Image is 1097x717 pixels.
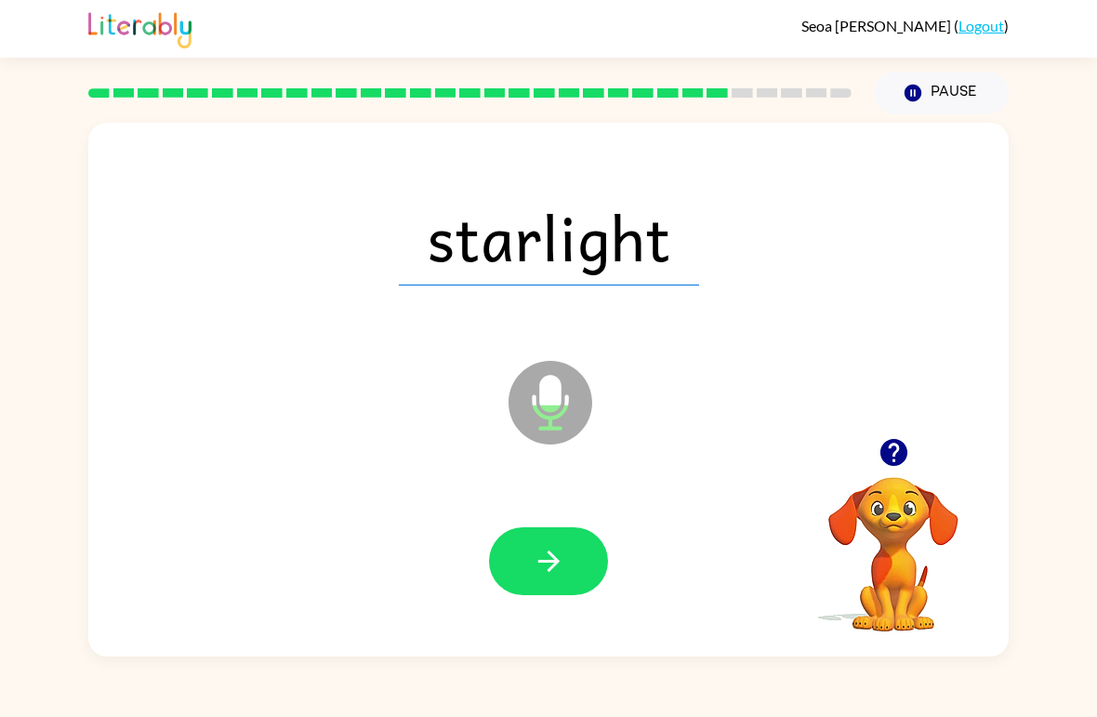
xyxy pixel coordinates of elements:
[399,189,699,285] span: starlight
[801,17,954,34] span: Seoa [PERSON_NAME]
[801,17,1009,34] div: ( )
[874,72,1009,114] button: Pause
[800,448,986,634] video: Your browser must support playing .mp4 files to use Literably. Please try using another browser.
[958,17,1004,34] a: Logout
[88,7,192,48] img: Literably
